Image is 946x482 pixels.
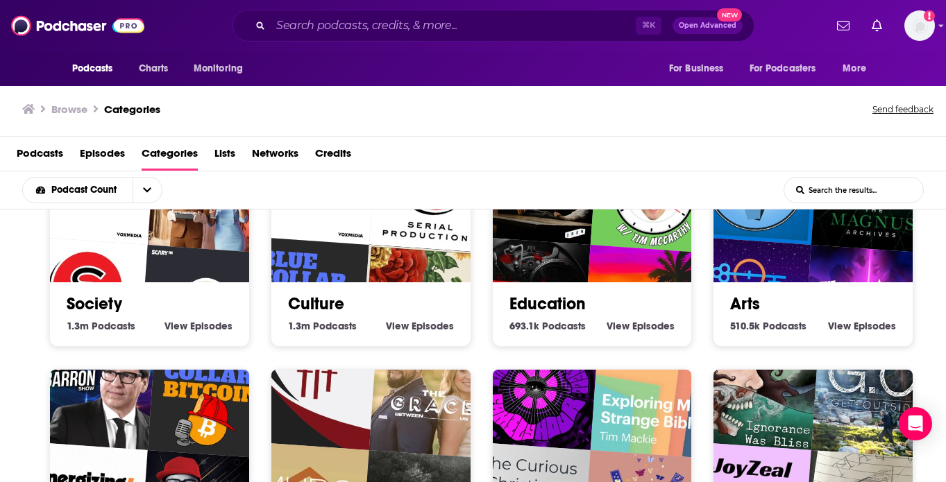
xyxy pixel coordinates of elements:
img: Duncan Trussell Family Hour [471,323,599,451]
span: Episodes [632,320,675,332]
span: Podcasts [313,320,357,332]
button: open menu [741,55,836,82]
h2: Choose List sort [22,177,184,203]
span: More [843,59,866,78]
a: Show notifications dropdown [831,14,855,37]
a: Charts [130,55,177,82]
span: Episodes [854,320,896,332]
input: Search podcasts, credits, & more... [271,15,636,37]
a: Lists [214,142,235,171]
span: Monitoring [194,59,243,78]
a: Categories [142,142,198,171]
button: open menu [62,55,131,82]
button: open menu [833,55,884,82]
span: Charts [139,59,169,78]
a: View Arts Episodes [828,320,896,332]
span: Episodes [190,320,233,332]
button: open menu [133,178,162,203]
button: Send feedback [868,100,938,119]
a: Education [509,293,586,314]
a: Categories [104,103,160,116]
button: open menu [23,185,133,195]
span: Open Advanced [679,22,736,29]
a: 1.3m Culture Podcasts [288,320,357,332]
a: Arts [730,293,760,314]
span: Podcasts [763,320,806,332]
a: Podcasts [17,142,63,171]
a: Networks [252,142,298,171]
span: Podcast Count [51,185,121,195]
div: Search podcasts, credits, & more... [233,10,754,42]
img: New Hope Baptist Church of Aurora [250,323,378,451]
a: Credits [315,142,351,171]
a: Episodes [80,142,125,171]
img: Podchaser - Follow, Share and Rate Podcasts [11,12,144,39]
span: View [828,320,851,332]
a: 693.1k Education Podcasts [509,320,586,332]
img: Ignorance Was Bliss [693,323,820,451]
img: User Profile [904,10,935,41]
h3: Browse [51,103,87,116]
span: View [386,320,409,332]
span: Episodes [412,320,454,332]
button: Show profile menu [904,10,935,41]
span: View [607,320,630,332]
span: 1.3m [67,320,89,332]
a: Society [67,293,122,314]
div: Open Intercom Messenger [899,407,932,440]
span: Podcasts [72,59,113,78]
span: For Business [669,59,724,78]
a: 510.5k Arts Podcasts [730,320,806,332]
img: G.O. Get Outside Podcast - Everyday Active People Outdoors [811,332,939,459]
span: Podcasts [542,320,586,332]
img: Blue Collar Bitcoin [148,332,276,459]
span: 510.5k [730,320,760,332]
a: View Culture Episodes [386,320,454,332]
span: 693.1k [509,320,539,332]
span: For Podcasters [750,59,816,78]
button: open menu [184,55,261,82]
button: open menu [659,55,741,82]
span: Podcasts [92,320,135,332]
a: 1.3m Society Podcasts [67,320,135,332]
span: Logged in as francesca.budinoff [904,10,935,41]
img: Exploring My Strange Bible [591,332,718,459]
span: 1.3m [288,320,310,332]
span: View [164,320,187,332]
svg: Add a profile image [924,10,935,21]
a: Culture [288,293,344,314]
a: View Education Episodes [607,320,675,332]
img: The Paul Barron Crypto Show [29,323,157,451]
a: View Society Episodes [164,320,233,332]
span: New [717,8,742,21]
img: The Grace Between Us [369,332,497,459]
span: ⌘ K [636,17,661,35]
button: Open AdvancedNew [673,17,743,34]
a: Show notifications dropdown [866,14,888,37]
